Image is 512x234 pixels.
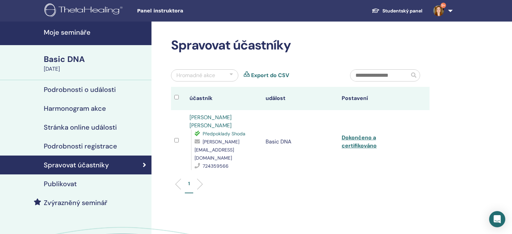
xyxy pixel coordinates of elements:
h4: Podrobnosti o události [44,86,116,94]
div: Basic DNA [44,54,147,65]
td: Basic DNA [262,110,338,173]
div: [DATE] [44,65,147,73]
div: Hromadné akce [176,71,215,79]
img: logo.png [44,3,125,19]
span: 724359566 [203,163,229,169]
h4: Publikovat [44,180,77,188]
p: 1 [188,180,190,187]
h2: Spravovat účastníky [171,38,430,53]
span: Předpoklady Shoda [203,131,245,137]
img: graduation-cap-white.svg [372,8,380,13]
th: Postavení [338,87,414,110]
h4: Moje semináře [44,28,147,36]
a: Dokončeno a certifikováno [342,134,377,149]
img: default.jpg [433,5,444,16]
h4: Spravovat účastníky [44,161,109,169]
h4: Podrobnosti registrace [44,142,117,150]
a: Export do CSV [251,71,289,79]
div: Open Intercom Messenger [489,211,505,227]
a: Basic DNA[DATE] [40,54,151,73]
th: účastník [186,87,262,110]
span: Panel instruktora [137,7,238,14]
a: [PERSON_NAME] [PERSON_NAME] [190,114,232,129]
h4: Stránka online události [44,123,117,131]
a: Studentský panel [366,5,428,17]
h4: Zvýrazněný seminář [44,199,107,207]
h4: Harmonogram akce [44,104,106,112]
th: událost [262,87,338,110]
span: 9+ [441,3,446,8]
span: [PERSON_NAME][EMAIL_ADDRESS][DOMAIN_NAME] [195,139,239,161]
